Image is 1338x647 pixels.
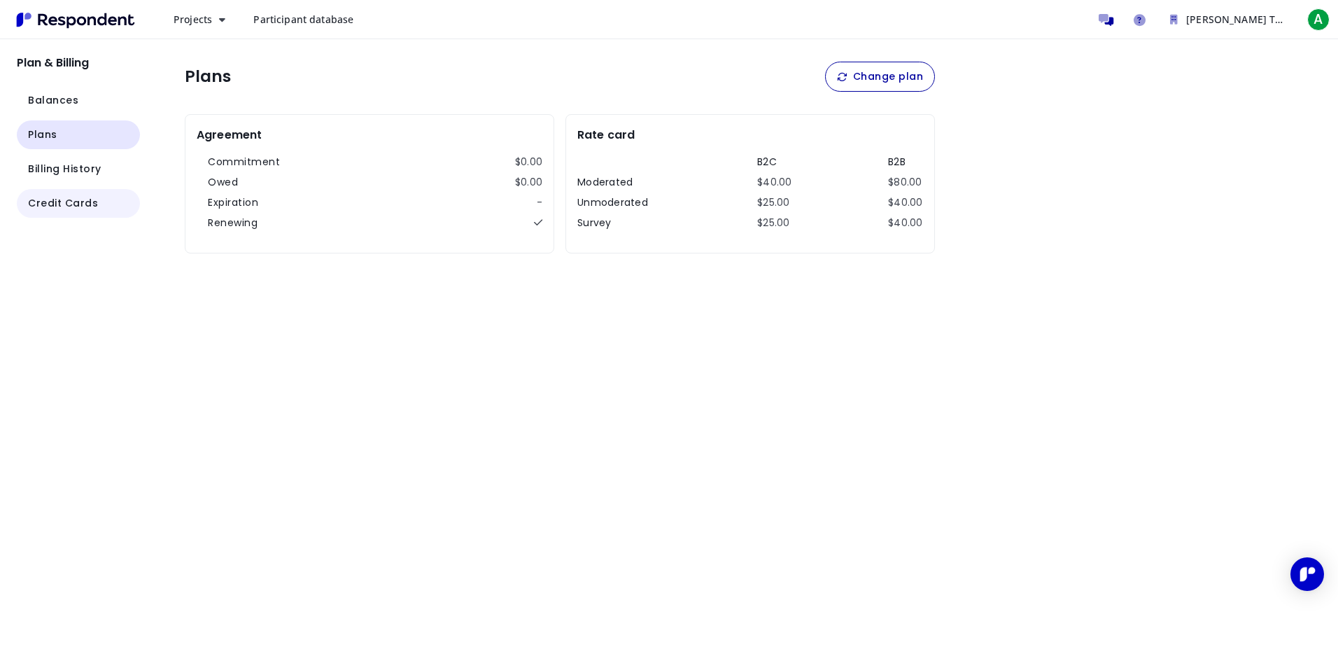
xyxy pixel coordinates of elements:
span: Participant database [253,13,353,26]
button: Change plan [825,62,935,92]
th: Survey [577,216,661,230]
dd: $0.00 [515,155,542,169]
a: Message participants [1092,6,1120,34]
td: $40.00 [888,195,923,210]
button: Navigate to Balances [17,86,140,115]
span: Balances [28,93,78,108]
th: Moderated [577,175,661,190]
dt: Renewing [208,216,258,230]
dt: Owed [208,175,238,190]
dd: $0.00 [515,175,542,190]
a: Help and support [1125,6,1153,34]
button: Navigate to Billing History [17,155,140,183]
button: Navigate to Plans [17,120,140,149]
span: Plans [28,127,57,142]
span: Projects [174,13,212,26]
td: $25.00 [757,195,792,210]
span: A [1307,8,1330,31]
button: A [1304,7,1332,32]
h2: Plan & Billing [17,56,140,69]
span: Billing History [28,162,101,176]
span: Credit Cards [28,196,98,211]
dt: Commitment [208,155,280,169]
button: Navigate to Credit Cards [17,189,140,218]
h2: Rate card [577,126,635,144]
th: B2B [888,155,923,169]
h1: Plans [185,67,231,87]
th: Unmoderated [577,195,661,210]
td: $80.00 [888,175,923,190]
div: Open Intercom Messenger [1290,557,1324,591]
td: $40.00 [757,175,792,190]
td: $40.00 [888,216,923,230]
h2: Agreement [197,126,262,144]
dt: Expiration [208,195,258,210]
dd: - [537,195,542,210]
button: Assefa Chaka Team [1159,7,1299,32]
span: [PERSON_NAME] Team [1186,13,1296,26]
td: $25.00 [757,216,792,230]
th: B2C [757,155,792,169]
a: Participant database [242,7,365,32]
img: Respondent [11,8,140,32]
button: Projects [162,7,237,32]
